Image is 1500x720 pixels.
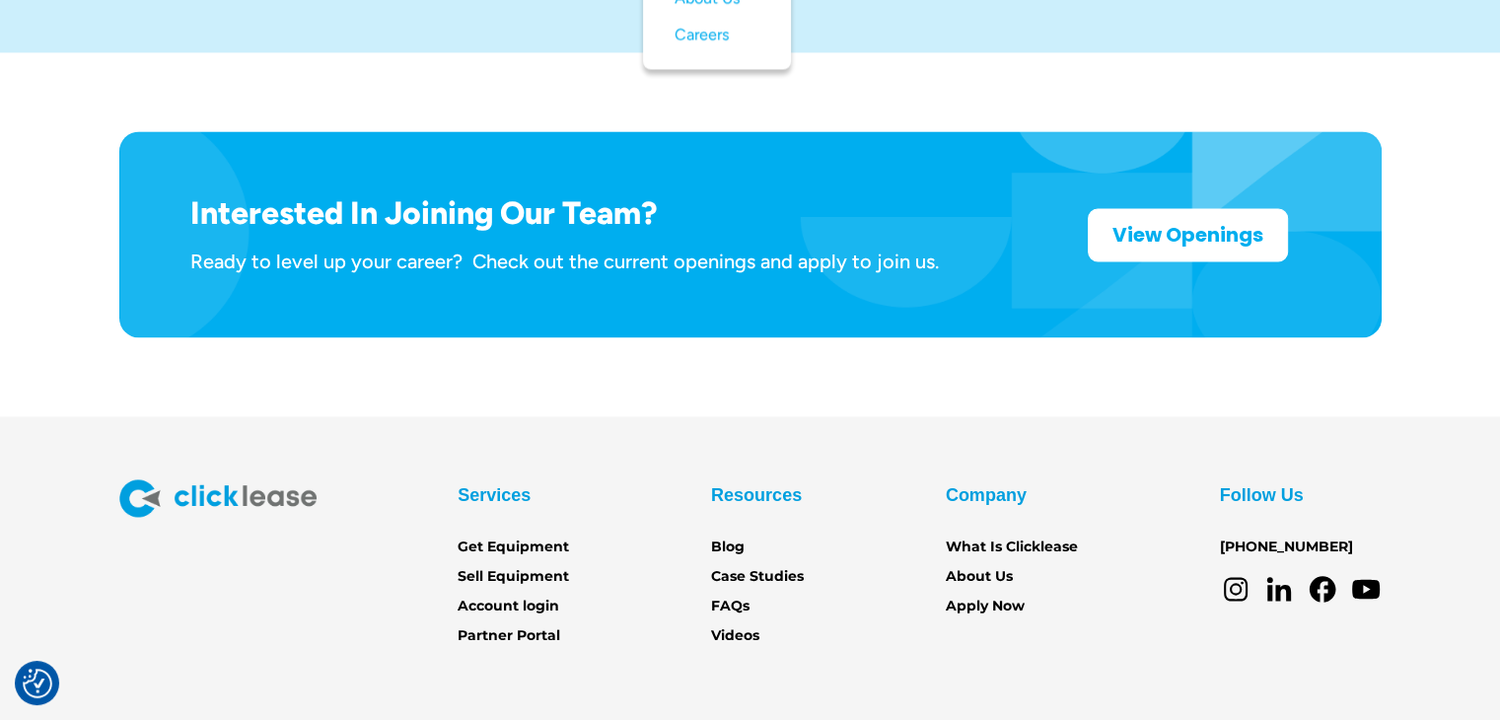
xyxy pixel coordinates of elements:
strong: View Openings [1112,221,1263,249]
div: Resources [711,479,802,511]
a: Case Studies [711,565,804,587]
div: Services [458,479,531,511]
img: Clicklease logo [119,479,317,517]
button: Consent Preferences [23,669,52,698]
a: What Is Clicklease [946,536,1078,557]
img: Revisit consent button [23,669,52,698]
h1: Interested In Joining Our Team? [190,194,939,232]
a: Blog [711,536,745,557]
a: Account login [458,595,559,616]
a: FAQs [711,595,750,616]
a: Partner Portal [458,624,560,646]
a: Videos [711,624,759,646]
a: [PHONE_NUMBER] [1220,536,1353,557]
a: Get Equipment [458,536,569,557]
a: About Us [946,565,1013,587]
a: Sell Equipment [458,565,569,587]
a: Careers [675,17,759,53]
div: Follow Us [1220,479,1304,511]
div: Ready to level up your career? Check out the current openings and apply to join us. [190,249,939,274]
div: Company [946,479,1027,511]
a: View Openings [1088,208,1288,261]
a: Apply Now [946,595,1025,616]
